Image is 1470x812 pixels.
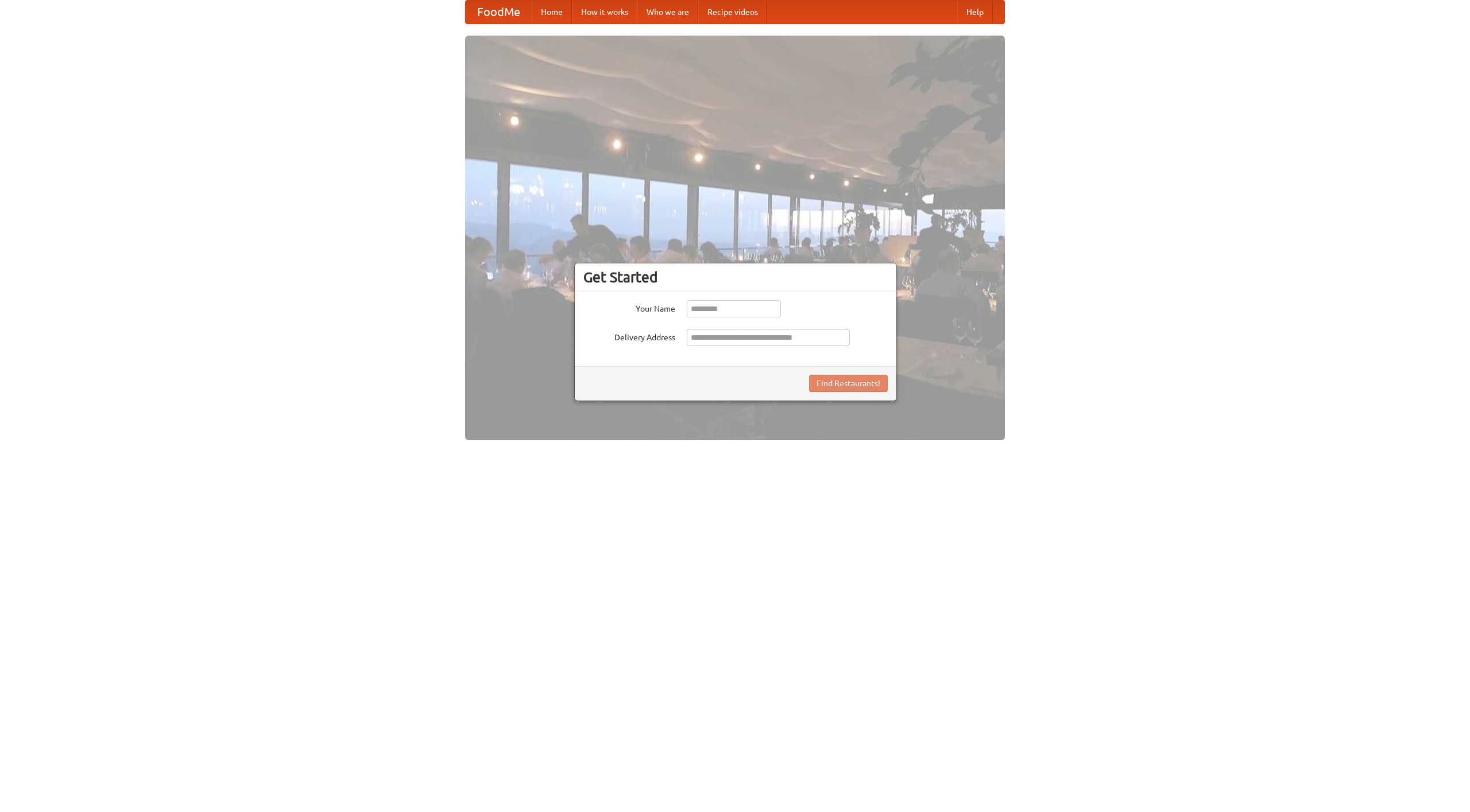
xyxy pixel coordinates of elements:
label: Your Name [583,300,675,314]
button: Find Restaurants! [809,375,888,392]
a: Home [532,1,572,24]
a: Help [957,1,993,24]
a: FoodMe [466,1,532,24]
a: Recipe videos [698,1,767,24]
a: How it works [572,1,637,24]
h3: Get Started [583,269,888,286]
a: Who we are [637,1,698,24]
label: Delivery Address [583,329,675,343]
